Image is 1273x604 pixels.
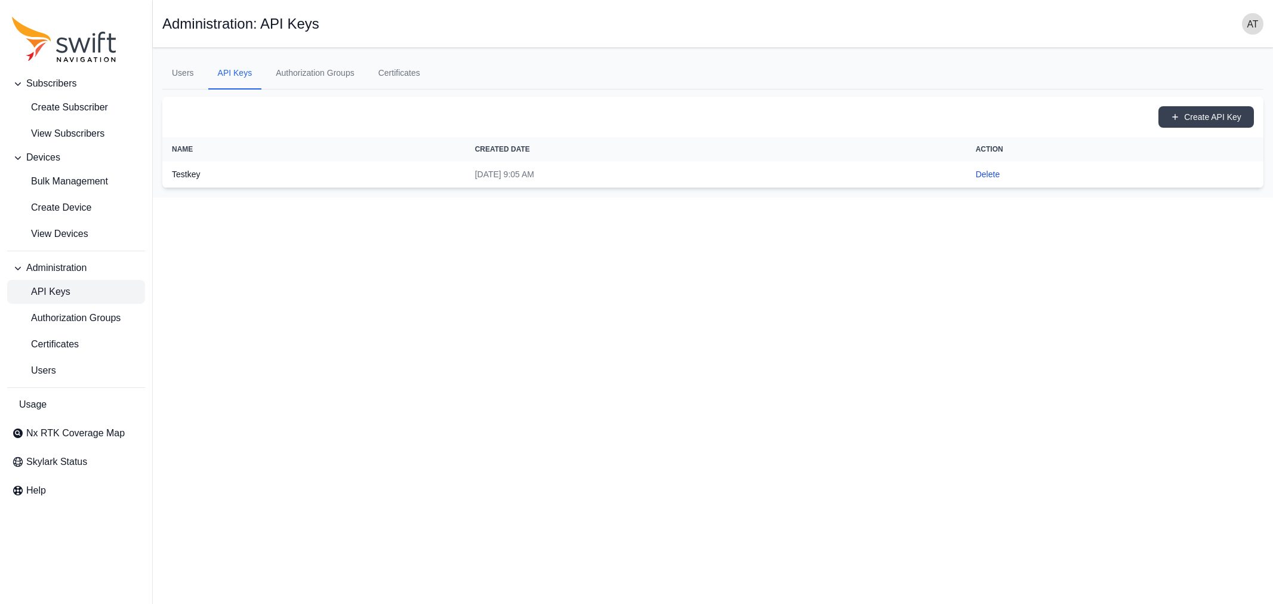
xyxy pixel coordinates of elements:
[966,137,1263,161] th: Action
[7,280,145,304] a: API Keys
[266,57,364,90] a: Authorization Groups
[7,95,145,119] a: Create Subscriber
[369,57,430,90] a: Certificates
[26,76,76,91] span: Subscribers
[12,337,79,352] span: Certificates
[12,363,56,378] span: Users
[26,455,87,469] span: Skylark Status
[12,174,108,189] span: Bulk Management
[12,127,104,141] span: View Subscribers
[26,261,87,275] span: Administration
[162,161,466,188] th: Testkey
[1158,106,1254,128] button: Create API Key
[162,17,319,31] h1: Administration: API Keys
[19,397,47,412] span: Usage
[12,227,88,241] span: View Devices
[162,137,466,161] th: Name
[466,161,966,188] td: [DATE] 9:05 AM
[7,421,145,445] a: Nx RTK Coverage Map
[466,137,966,161] th: Created Date
[7,450,145,474] a: Skylark Status
[26,426,125,440] span: Nx RTK Coverage Map
[7,170,145,193] a: Bulk Management
[7,122,145,146] a: View Subscribers
[26,483,46,498] span: Help
[7,306,145,330] a: Authorization Groups
[7,256,145,280] button: Administration
[7,146,145,170] button: Devices
[7,359,145,383] a: Users
[7,479,145,503] a: Help
[12,100,108,115] span: Create Subscriber
[7,196,145,220] a: Create Device
[976,168,1000,180] button: Delete
[7,222,145,246] a: View Devices
[12,311,121,325] span: Authorization Groups
[7,393,145,417] a: Usage
[162,57,204,90] a: Users
[12,201,91,215] span: Create Device
[12,285,70,299] span: API Keys
[7,72,145,95] button: Subscribers
[7,332,145,356] a: Certificates
[26,150,60,165] span: Devices
[208,57,262,90] a: API Keys
[1242,13,1263,35] img: user photo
